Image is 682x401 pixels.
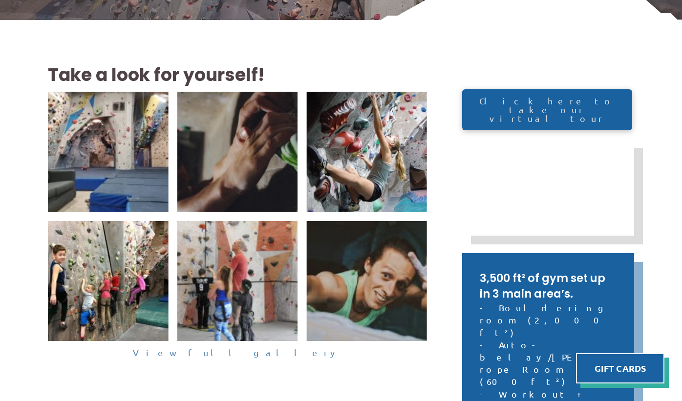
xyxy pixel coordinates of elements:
[472,97,622,123] span: Click here to take our virtual tour
[48,63,427,87] h2: Take a look for yourself!
[480,271,617,301] h2: 3,500 ft² of gym set up in 3 main area’s.
[48,345,427,361] a: View full gallery
[462,89,632,131] a: Click here to take our virtual tour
